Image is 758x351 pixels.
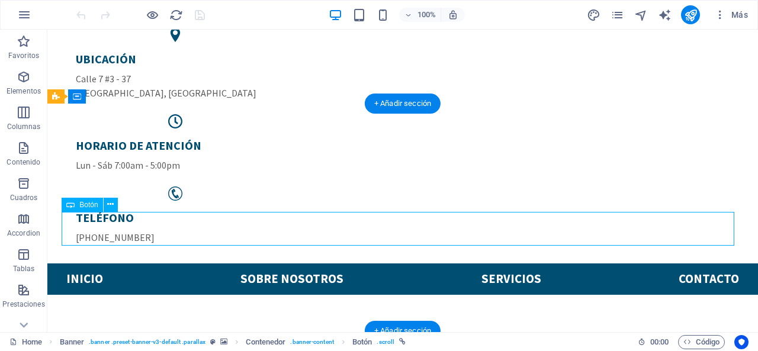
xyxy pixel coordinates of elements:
i: Navegador [634,8,648,22]
h6: 100% [417,8,436,22]
i: Volver a cargar página [169,8,183,22]
div: + Añadir sección [365,94,441,114]
div: + Añadir sección [365,321,441,341]
span: 00 00 [650,335,669,349]
span: Haz clic para seleccionar y doble clic para editar [60,335,85,349]
p: Columnas [7,122,41,131]
p: Elementos [7,86,41,96]
p: Cuadros [10,193,38,202]
a: Haz clic para cancelar la selección y doble clic para abrir páginas [9,335,42,349]
i: Al redimensionar, ajustar el nivel de zoom automáticamente para ajustarse al dispositivo elegido. [448,9,458,20]
p: Accordion [7,228,40,238]
button: publish [681,5,700,24]
button: Código [678,335,725,349]
span: : [659,337,660,346]
span: Haz clic para seleccionar y doble clic para editar [246,335,285,349]
p: Tablas [13,264,35,273]
span: . scroll [377,335,394,349]
span: Más [714,9,748,21]
nav: breadcrumb [60,335,406,349]
button: Usercentrics [734,335,749,349]
button: navigator [634,8,648,22]
button: Haz clic para salir del modo de previsualización y seguir editando [145,8,159,22]
i: Este elemento contiene un fondo [220,339,227,345]
span: Código [683,335,720,349]
i: Publicar [684,8,698,22]
span: Botón [79,201,98,208]
button: 100% [399,8,441,22]
p: Contenido [7,157,40,167]
i: AI Writer [658,8,672,22]
h6: Tiempo de la sesión [638,335,669,349]
p: Prestaciones [2,300,44,309]
span: Haz clic para seleccionar y doble clic para editar [352,335,372,349]
button: reload [169,8,183,22]
button: text_generator [657,8,672,22]
button: design [586,8,600,22]
button: pages [610,8,624,22]
i: Páginas (Ctrl+Alt+S) [611,8,624,22]
i: Este elemento está vinculado [399,339,406,345]
button: Más [709,5,753,24]
span: . banner-content [290,335,333,349]
i: Diseño (Ctrl+Alt+Y) [587,8,600,22]
p: Favoritos [8,51,39,60]
i: Este elemento es un preajuste personalizable [210,339,216,345]
span: . banner .preset-banner-v3-default .parallax [89,335,205,349]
